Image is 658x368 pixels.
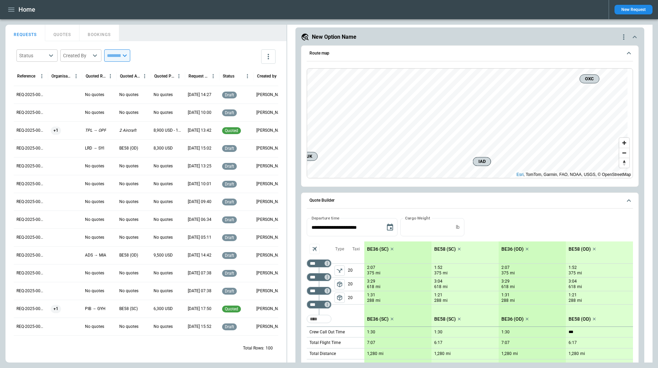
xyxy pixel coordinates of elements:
[16,92,45,98] p: REQ-2025-000270
[85,306,106,312] p: PIB → GYH
[309,351,336,357] p: Total Distance
[501,270,509,276] p: 375
[334,293,345,303] span: Type of sector
[86,74,106,79] div: Quoted Route
[434,330,442,335] p: 1:30
[51,122,61,139] span: +1
[16,306,45,312] p: REQ-2025-000258
[119,163,138,169] p: No quotes
[307,259,331,268] div: Not found
[85,252,106,258] p: ADS → MIA
[367,298,374,304] p: 288
[85,181,104,187] p: No quotes
[580,351,585,357] p: mi
[309,340,341,346] p: Total Flight Time
[256,128,285,133] p: Ben Gundermann
[569,279,577,284] p: 3:04
[434,246,456,252] p: BE58 (SC)
[223,235,235,240] span: draft
[223,324,235,329] span: draft
[614,5,653,14] button: New Request
[16,163,45,169] p: REQ-2025-000266
[223,271,235,276] span: draft
[209,72,218,81] button: Request Created At (UTC-05:00) column menu
[154,92,173,98] p: No quotes
[154,128,182,133] p: 8,900 USD - 10,200 USD
[307,300,331,309] div: Too short
[188,163,211,169] p: 09/03/2025 13:25
[501,362,521,367] p: 4,160 USD
[223,93,235,97] span: draft
[223,74,234,79] div: Status
[569,246,591,252] p: BE58 (OD)
[443,270,448,276] p: mi
[501,351,512,356] p: 1,280
[119,306,138,312] p: BE58 (SC)
[85,270,104,276] p: No quotes
[85,163,104,169] p: No quotes
[301,33,639,41] button: New Option Namequote-option-actions
[16,252,45,258] p: REQ-2025-000261
[583,75,596,82] span: OXC
[434,298,441,304] p: 288
[307,68,633,179] div: Route map
[119,217,138,223] p: No quotes
[376,270,380,276] p: mi
[16,270,45,276] p: REQ-2025-000260
[119,181,138,187] p: No quotes
[223,128,240,133] span: quoted
[188,199,211,205] p: 08/29/2025 09:40
[569,284,576,290] p: 618
[16,110,45,116] p: REQ-2025-000269
[174,72,183,81] button: Quoted Price column menu
[367,316,389,322] p: BE36 (SC)
[312,33,356,41] h5: New Option Name
[434,265,442,270] p: 1:52
[516,171,631,178] div: , TomTom, Garmin, FAO, NOAA, USGS, © OpenStreetMap
[367,330,375,335] p: 1:30
[256,324,285,330] p: Ben Gundermann
[85,288,104,294] p: No quotes
[309,362,345,368] p: Total Distance Cost
[501,293,510,298] p: 1:31
[119,252,138,258] p: BE58 (OD)
[510,284,515,290] p: mi
[434,270,441,276] p: 375
[37,72,46,81] button: Reference column menu
[85,324,104,330] p: No quotes
[85,217,104,223] p: No quotes
[119,145,138,151] p: BE58 (OD)
[154,74,174,79] div: Quoted Price
[367,284,374,290] p: 618
[569,362,588,367] p: 4,800 USD
[569,316,591,322] p: BE58 (OD)
[501,265,510,270] p: 2:07
[154,235,173,240] p: No quotes
[119,128,136,133] p: 2 Aircraft
[19,5,35,14] h1: Home
[352,246,360,252] p: Taxi
[154,217,173,223] p: No quotes
[510,298,515,304] p: mi
[16,217,45,223] p: REQ-2025-000263
[569,351,579,356] p: 1,280
[223,253,235,258] span: draft
[309,329,345,335] p: Crew Call Out Time
[154,270,173,276] p: No quotes
[119,110,138,116] p: No quotes
[256,270,285,276] p: George O'Bryan
[501,246,524,252] p: BE36 (OD)
[243,345,264,351] p: Total Rows:
[510,270,515,276] p: mi
[443,284,448,290] p: mi
[120,74,140,79] div: Quoted Aircraft
[5,25,45,41] button: REQUESTS
[256,199,285,205] p: George O'Bryan
[19,52,47,59] div: Status
[348,277,364,291] p: 20
[223,307,240,311] span: quoted
[85,128,106,133] p: TPL → OPF
[45,25,80,41] button: QUOTES
[16,128,45,133] p: REQ-2025-000268
[577,284,582,290] p: mi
